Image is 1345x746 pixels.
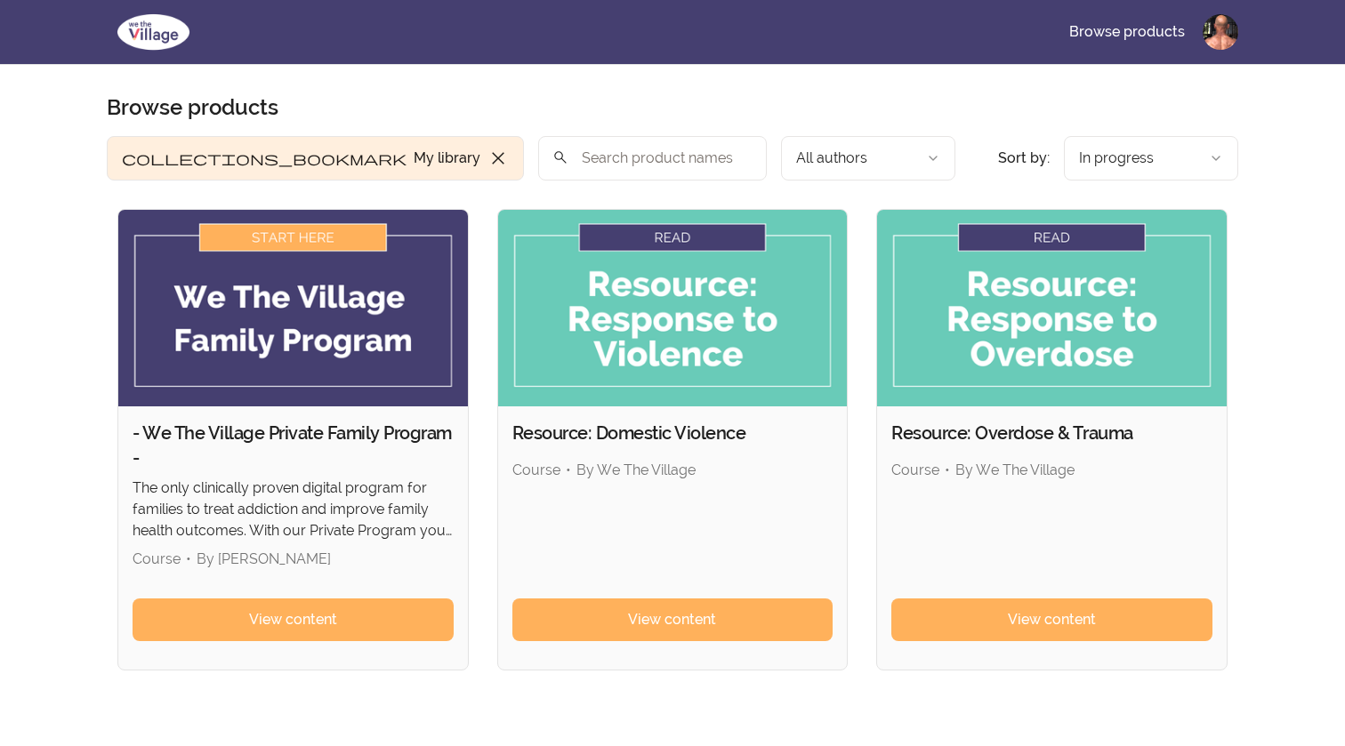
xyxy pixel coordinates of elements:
h2: - We The Village Private Family Program - [133,421,454,470]
h2: Resource: Domestic Violence [512,421,834,445]
span: Sort by: [998,149,1050,166]
span: close [487,148,509,169]
span: Course [512,461,560,478]
span: • [566,461,571,478]
nav: Main [1055,11,1238,53]
span: By We The Village [955,461,1075,478]
img: Profile image for Hank Porcher [1203,14,1238,50]
span: search [552,145,568,170]
h1: Browse products [107,93,278,122]
a: View content [133,598,454,641]
button: Filter by author [781,136,955,180]
a: View content [512,598,834,641]
span: By We The Village [576,461,696,478]
a: View content [891,598,1212,641]
span: Course [133,550,181,567]
span: View content [1008,609,1096,630]
input: Search product names [538,136,767,180]
button: Product sort options [1064,136,1238,180]
span: By [PERSON_NAME] [197,550,331,567]
span: View content [249,609,337,630]
img: Product image for - We The Village Private Family Program - [118,210,468,406]
a: Browse products [1055,11,1199,53]
h2: Resource: Overdose & Trauma [891,421,1212,445]
img: We The Village logo [107,11,200,53]
button: Filter by My library [107,136,524,180]
p: The only clinically proven digital program for families to treat addiction and improve family hea... [133,477,454,541]
img: Product image for Resource: Domestic Violence [498,210,848,406]
span: Course [891,461,939,478]
span: collections_bookmark [122,148,407,169]
img: Product image for Resource: Overdose & Trauma [877,210,1227,406]
span: View content [628,609,716,630]
span: • [186,550,191,567]
span: • [945,461,950,478]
